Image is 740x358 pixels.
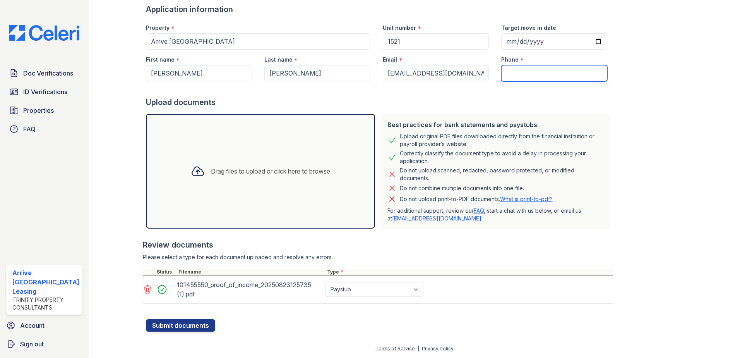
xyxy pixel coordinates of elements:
div: Application information [146,4,613,15]
a: Doc Verifications [6,65,82,81]
button: Submit documents [146,319,215,332]
a: What is print-to-pdf? [500,196,553,202]
div: Review documents [143,239,613,250]
label: Unit number [383,24,416,32]
span: ID Verifications [23,87,67,96]
p: Do not upload print-to-PDF documents. [400,195,553,203]
div: Arrive [GEOGRAPHIC_DATA] Leasing [12,268,79,296]
div: 101455550_proof_of_income_20250823125735 (1).pdf [177,279,322,300]
div: Correctly classify the document type to avoid a delay in processing your application. [400,150,604,165]
div: Status [155,269,177,275]
div: Drag files to upload or click here to browse [211,167,330,176]
div: Do not upload scanned, redacted, password protected, or modified documents. [400,167,604,182]
div: Upload original PDF files downloaded directly from the financial institution or payroll provider’... [400,133,604,148]
a: ID Verifications [6,84,82,100]
a: Terms of Service [375,346,415,351]
a: FAQ [474,207,484,214]
label: First name [146,56,175,64]
span: Sign out [20,339,44,349]
span: Properties [23,106,54,115]
span: Doc Verifications [23,69,73,78]
div: Type [325,269,613,275]
div: Filename [177,269,325,275]
a: Privacy Policy [422,346,454,351]
span: FAQ [23,124,36,134]
div: Please select a type for each document uploaded and resolve any errors. [143,253,613,261]
a: FAQ [6,121,82,137]
div: Trinity Property Consultants [12,296,79,312]
div: Best practices for bank statements and paystubs [387,120,604,129]
div: Do not combine multiple documents into one file. [400,184,524,193]
a: Sign out [3,336,86,352]
div: | [418,346,419,351]
label: Last name [264,56,293,64]
p: For additional support, review our , start a chat with us below, or email us at [387,207,604,222]
a: Properties [6,103,82,118]
img: CE_Logo_Blue-a8612792a0a2168367f1c8372b55b34899dd931a85d93a1a3d3e32e68fde9ad4.png [3,25,86,41]
a: Account [3,318,86,333]
label: Phone [501,56,519,64]
label: Email [383,56,397,64]
label: Target move in date [501,24,556,32]
div: Upload documents [146,97,613,108]
a: [EMAIL_ADDRESS][DOMAIN_NAME] [392,215,481,222]
span: Account [20,321,45,330]
label: Property [146,24,170,32]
